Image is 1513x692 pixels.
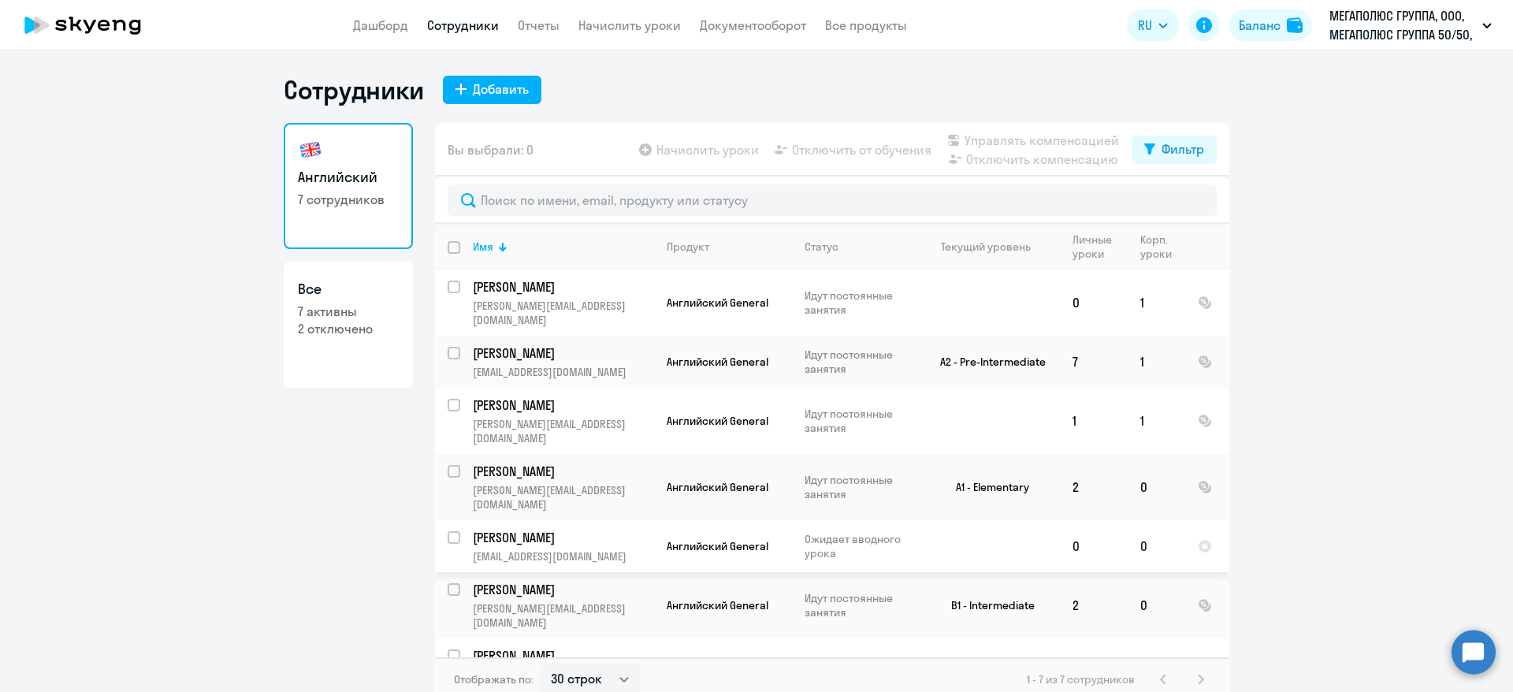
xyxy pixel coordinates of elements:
[473,344,653,362] a: [PERSON_NAME]
[805,240,838,254] div: Статус
[667,355,768,369] span: Английский General
[913,336,1060,388] td: A2 - Pre-Intermediate
[1140,233,1172,261] div: Корп. уроки
[298,167,399,188] h3: Английский
[667,480,768,494] span: Английский General
[1127,9,1179,41] button: RU
[1128,388,1185,454] td: 1
[1140,233,1184,261] div: Корп. уроки
[443,76,541,104] button: Добавить
[1060,572,1128,638] td: 2
[473,581,651,598] p: [PERSON_NAME]
[473,80,529,99] div: Добавить
[518,17,559,33] a: Отчеты
[1329,6,1476,44] p: МЕГАПОЛЮС ГРУППА, ООО, МЕГАПОЛЮС ГРУППА 50/50, ООО
[1060,336,1128,388] td: 7
[805,240,913,254] div: Статус
[473,529,651,546] p: [PERSON_NAME]
[1229,9,1312,41] button: Балансbalance
[805,591,913,619] p: Идут постоянные занятия
[473,396,653,414] a: [PERSON_NAME]
[353,17,408,33] a: Дашборд
[825,17,907,33] a: Все продукты
[1072,233,1127,261] div: Личные уроки
[667,296,768,310] span: Английский General
[805,288,913,317] p: Идут постоянные занятия
[473,278,651,296] p: [PERSON_NAME]
[284,262,413,388] a: Все7 активны2 отключено
[1138,16,1152,35] span: RU
[805,532,913,560] p: Ожидает вводного урока
[805,407,913,435] p: Идут постоянные занятия
[941,240,1031,254] div: Текущий уровень
[298,303,399,320] p: 7 активны
[473,581,653,598] a: [PERSON_NAME]
[473,278,653,296] a: [PERSON_NAME]
[913,454,1060,520] td: A1 - Elementary
[1128,520,1185,572] td: 0
[1132,136,1217,164] button: Фильтр
[1072,233,1113,261] div: Личные уроки
[284,74,424,106] h1: Сотрудники
[1060,520,1128,572] td: 0
[1128,454,1185,520] td: 0
[473,240,653,254] div: Имя
[667,240,709,254] div: Продукт
[473,240,493,254] div: Имя
[454,672,533,686] span: Отображать по:
[298,320,399,337] p: 2 отключено
[1027,672,1135,686] span: 1 - 7 из 7 сотрудников
[805,473,913,501] p: Идут постоянные занятия
[1128,336,1185,388] td: 1
[667,598,768,612] span: Английский General
[667,414,768,428] span: Английский General
[473,463,651,480] p: [PERSON_NAME]
[1239,16,1281,35] div: Баланс
[913,572,1060,638] td: B1 - Intermediate
[1128,572,1185,638] td: 0
[448,140,533,159] span: Вы выбрали: 0
[473,647,653,664] a: [PERSON_NAME]
[473,344,651,362] p: [PERSON_NAME]
[448,184,1217,216] input: Поиск по имени, email, продукту или статусу
[298,279,399,299] h3: Все
[473,417,653,445] p: [PERSON_NAME][EMAIL_ADDRESS][DOMAIN_NAME]
[473,299,653,327] p: [PERSON_NAME][EMAIL_ADDRESS][DOMAIN_NAME]
[1162,140,1204,158] div: Фильтр
[926,240,1059,254] div: Текущий уровень
[1287,17,1303,33] img: balance
[1060,270,1128,336] td: 0
[298,191,399,208] p: 7 сотрудников
[473,463,653,480] a: [PERSON_NAME]
[473,396,651,414] p: [PERSON_NAME]
[700,17,806,33] a: Документооборот
[298,137,323,162] img: english
[1060,388,1128,454] td: 1
[284,123,413,249] a: Английский7 сотрудников
[805,348,913,376] p: Идут постоянные занятия
[427,17,499,33] a: Сотрудники
[473,647,651,664] p: [PERSON_NAME]
[473,601,653,630] p: [PERSON_NAME][EMAIL_ADDRESS][DOMAIN_NAME]
[1322,6,1500,44] button: МЕГАПОЛЮС ГРУППА, ООО, МЕГАПОЛЮС ГРУППА 50/50, ООО
[1060,454,1128,520] td: 2
[473,549,653,564] p: [EMAIL_ADDRESS][DOMAIN_NAME]
[667,539,768,553] span: Английский General
[473,529,653,546] a: [PERSON_NAME]
[473,365,653,379] p: [EMAIL_ADDRESS][DOMAIN_NAME]
[667,240,791,254] div: Продукт
[473,483,653,512] p: [PERSON_NAME][EMAIL_ADDRESS][DOMAIN_NAME]
[578,17,681,33] a: Начислить уроки
[1128,270,1185,336] td: 1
